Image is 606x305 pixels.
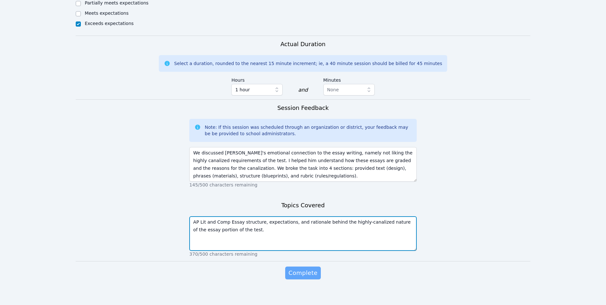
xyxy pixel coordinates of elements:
[323,84,375,95] button: None
[174,60,442,67] div: Select a duration, rounded to the nearest 15 minute increment; ie, a 40 minute session should be ...
[189,216,416,251] textarea: AP Lit and Comp Essay structure, expectations, and rationale behind the highly-canalized nature o...
[298,86,308,94] div: and
[327,87,339,92] span: None
[189,147,416,182] textarea: We discussed [PERSON_NAME]'s emotional connection to the essay writing, namely not liking the hig...
[323,74,375,84] label: Minutes
[231,74,283,84] label: Hours
[288,268,317,277] span: Complete
[189,251,416,257] p: 370/500 characters remaining
[205,124,411,137] div: Note: If this session was scheduled through an organization or district, your feedback may be be ...
[281,201,325,210] h3: Topics Covered
[189,182,416,188] p: 145/500 characters remaining
[85,11,129,16] label: Meets expectations
[235,86,250,94] span: 1 hour
[285,267,320,279] button: Complete
[231,84,283,95] button: 1 hour
[280,40,325,49] h3: Actual Duration
[85,21,133,26] label: Exceeds expectations
[85,0,149,5] label: Partially meets expectations
[277,103,329,112] h3: Session Feedback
